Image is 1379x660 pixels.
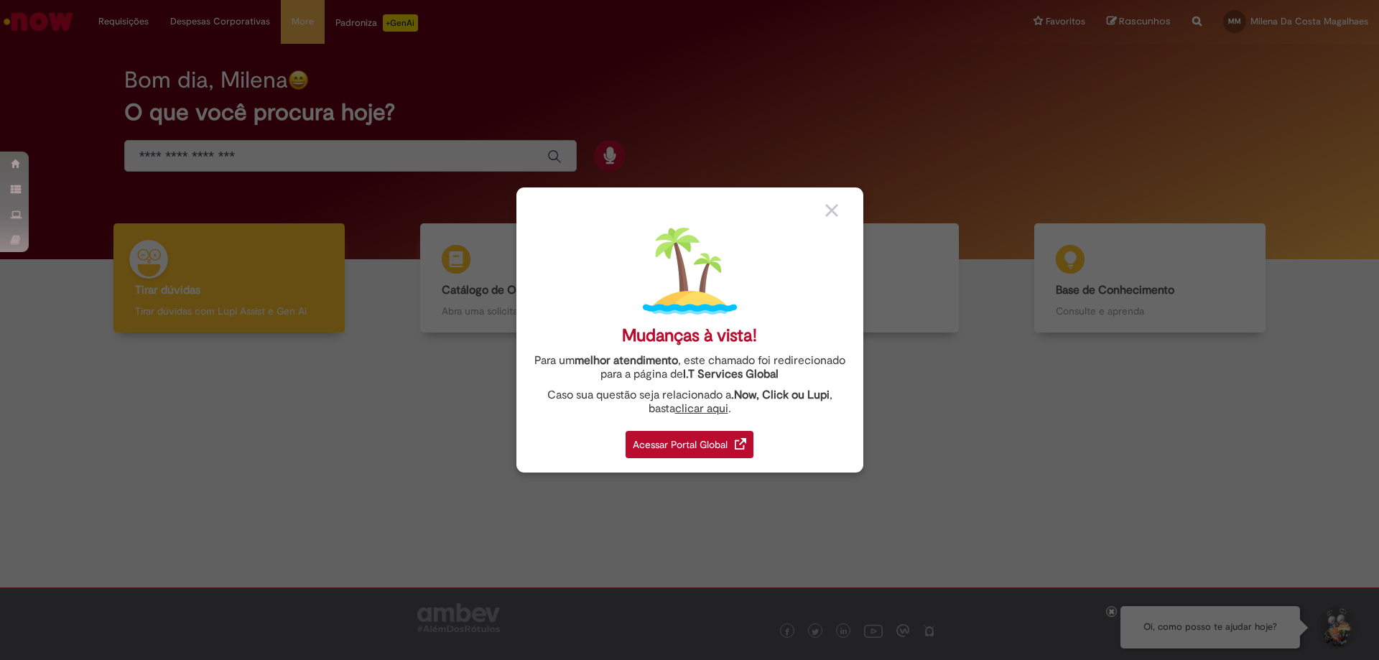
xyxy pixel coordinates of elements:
a: I.T Services Global [683,359,779,381]
div: Mudanças à vista! [622,325,757,346]
div: Caso sua questão seja relacionado a , basta . [527,389,853,416]
div: Para um , este chamado foi redirecionado para a página de [527,354,853,381]
img: close_button_grey.png [825,204,838,217]
div: Acessar Portal Global [626,431,753,458]
img: island.png [643,224,737,318]
a: clicar aqui [675,394,728,416]
a: Acessar Portal Global [626,423,753,458]
strong: .Now, Click ou Lupi [731,388,830,402]
strong: melhor atendimento [575,353,678,368]
img: redirect_link.png [735,438,746,450]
